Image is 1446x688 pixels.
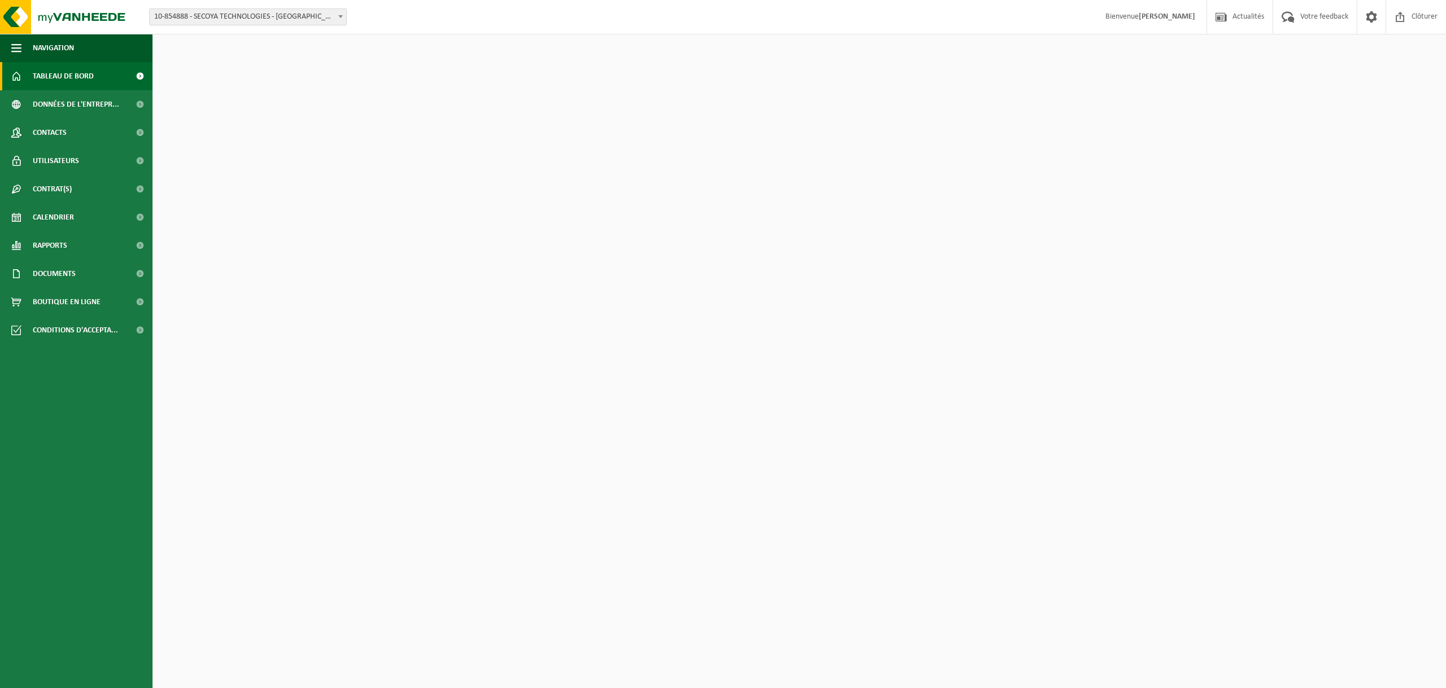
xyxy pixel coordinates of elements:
span: Tableau de bord [33,62,94,90]
span: Boutique en ligne [33,288,101,316]
span: Rapports [33,231,67,260]
span: 10-854888 - SECOYA TECHNOLOGIES - LOUVAIN-LA-NEUVE [150,9,346,25]
span: Contrat(s) [33,175,72,203]
strong: [PERSON_NAME] [1139,12,1195,21]
span: Utilisateurs [33,147,79,175]
span: 10-854888 - SECOYA TECHNOLOGIES - LOUVAIN-LA-NEUVE [149,8,347,25]
span: Navigation [33,34,74,62]
span: Conditions d'accepta... [33,316,118,344]
span: Documents [33,260,76,288]
span: Calendrier [33,203,74,231]
span: Contacts [33,119,67,147]
span: Données de l'entrepr... [33,90,119,119]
